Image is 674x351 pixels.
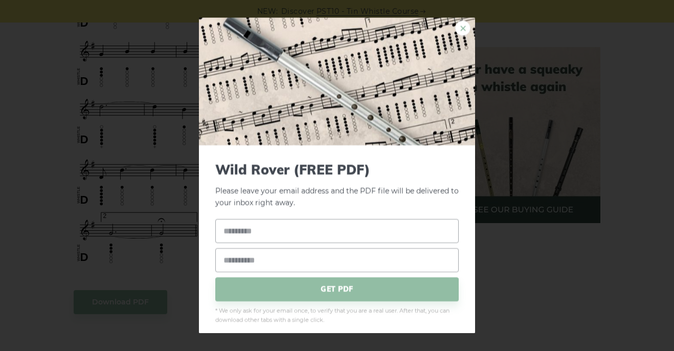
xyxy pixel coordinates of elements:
[215,162,459,209] p: Please leave your email address and the PDF file will be delivered to your inbox right away.
[199,17,475,145] img: Tin Whistle Tab Preview
[215,306,459,325] span: * We only ask for your email once, to verify that you are a real user. After that, you can downlo...
[455,20,470,36] a: ×
[215,277,459,301] span: GET PDF
[215,162,459,178] span: Wild Rover (FREE PDF)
